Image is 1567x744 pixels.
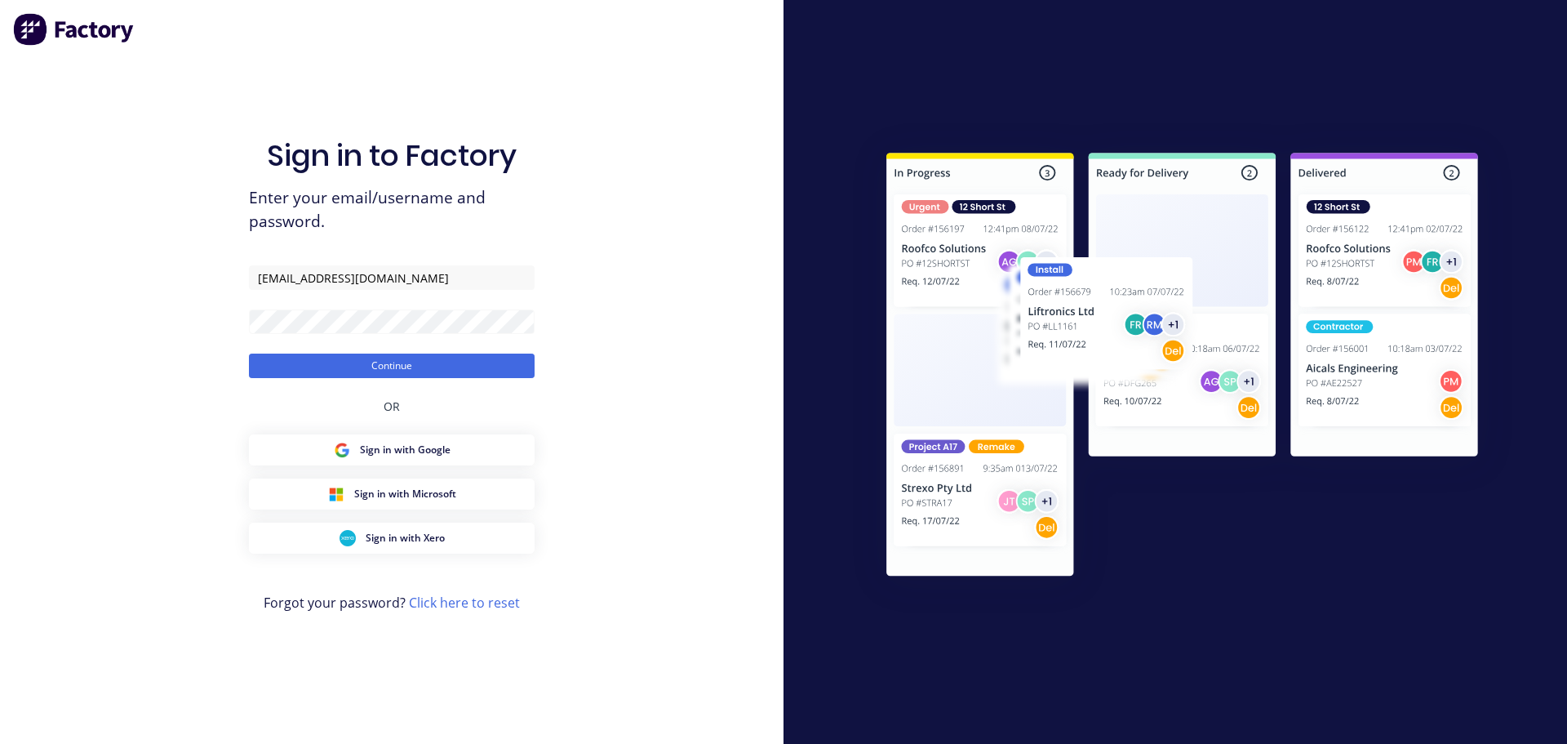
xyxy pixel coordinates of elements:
[13,13,135,46] img: Factory
[334,442,350,458] img: Google Sign in
[264,593,520,613] span: Forgot your password?
[249,479,535,510] button: Microsoft Sign inSign in with Microsoft
[249,265,535,290] input: Email/Username
[249,523,535,554] button: Xero Sign inSign in with Xero
[850,120,1514,615] img: Sign in
[409,594,520,612] a: Click here to reset
[328,486,344,502] img: Microsoft Sign in
[366,531,445,546] span: Sign in with Xero
[340,530,356,546] img: Xero Sign in
[267,138,517,173] h1: Sign in to Factory
[384,378,400,434] div: OR
[360,443,451,457] span: Sign in with Google
[249,186,535,234] span: Enter your email/username and password.
[249,434,535,466] button: Google Sign inSign in with Google
[249,354,535,378] button: Continue
[354,487,456,501] span: Sign in with Microsoft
